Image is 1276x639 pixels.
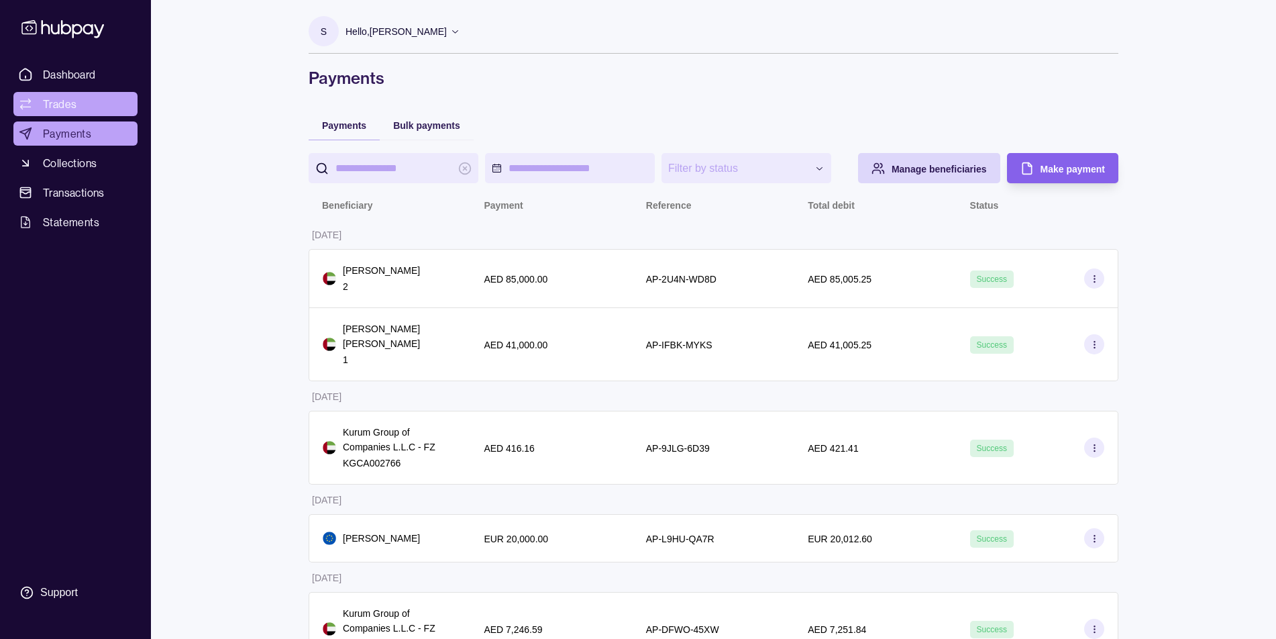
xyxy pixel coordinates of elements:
[312,573,341,583] p: [DATE]
[808,200,855,211] p: Total debit
[484,624,542,635] p: AED 7,246.59
[13,579,138,607] a: Support
[977,444,1007,453] span: Success
[977,275,1007,284] span: Success
[43,96,76,112] span: Trades
[977,534,1007,544] span: Success
[646,274,716,285] p: AP-2U4N-WD8D
[40,585,78,600] div: Support
[343,263,420,278] p: [PERSON_NAME]
[323,338,336,351] img: ae
[335,153,451,183] input: search
[323,272,336,285] img: ae
[323,441,336,454] img: ae
[321,24,327,39] p: S
[343,425,457,454] p: Kurum Group of Companies L.L.C - FZ
[646,534,714,544] p: AP-L9HU-QA7R
[43,214,99,230] span: Statements
[484,340,547,350] p: AED 41,000.00
[393,120,460,131] span: Bulk payments
[343,322,457,351] p: [PERSON_NAME] [PERSON_NAME]
[13,151,138,175] a: Collections
[43,126,91,142] span: Payments
[322,120,366,131] span: Payments
[312,230,341,240] p: [DATE]
[13,181,138,205] a: Transactions
[343,279,420,294] p: 2
[484,534,548,544] p: EUR 20,000.00
[646,340,712,350] p: AP-IFBK-MYKS
[323,532,336,545] img: eu
[322,200,372,211] p: Beneficiary
[13,121,138,146] a: Payments
[312,391,341,402] p: [DATE]
[977,625,1007,634] span: Success
[858,153,1000,183] button: Manage beneficiaries
[13,210,138,234] a: Statements
[808,624,866,635] p: AED 7,251.84
[43,66,96,83] span: Dashboard
[646,200,692,211] p: Reference
[808,443,859,454] p: AED 421.41
[646,443,710,454] p: AP-9JLG-6D39
[345,24,447,39] p: Hello, [PERSON_NAME]
[343,456,457,471] p: KGCA002766
[1041,164,1105,175] span: Make payment
[484,274,547,285] p: AED 85,000.00
[808,534,872,544] p: EUR 20,012.60
[484,200,523,211] p: Payment
[646,624,719,635] p: AP-DFWO-45XW
[312,495,341,505] p: [DATE]
[1007,153,1118,183] button: Make payment
[892,164,987,175] span: Manage beneficiaries
[808,274,871,285] p: AED 85,005.25
[43,185,105,201] span: Transactions
[977,340,1007,350] span: Success
[343,531,420,546] p: [PERSON_NAME]
[484,443,535,454] p: AED 416.16
[13,92,138,116] a: Trades
[323,622,336,636] img: ae
[343,606,457,636] p: Kurum Group of Companies L.L.C - FZ
[43,155,97,171] span: Collections
[970,200,999,211] p: Status
[309,67,1118,89] h1: Payments
[343,352,457,367] p: 1
[808,340,871,350] p: AED 41,005.25
[13,62,138,87] a: Dashboard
